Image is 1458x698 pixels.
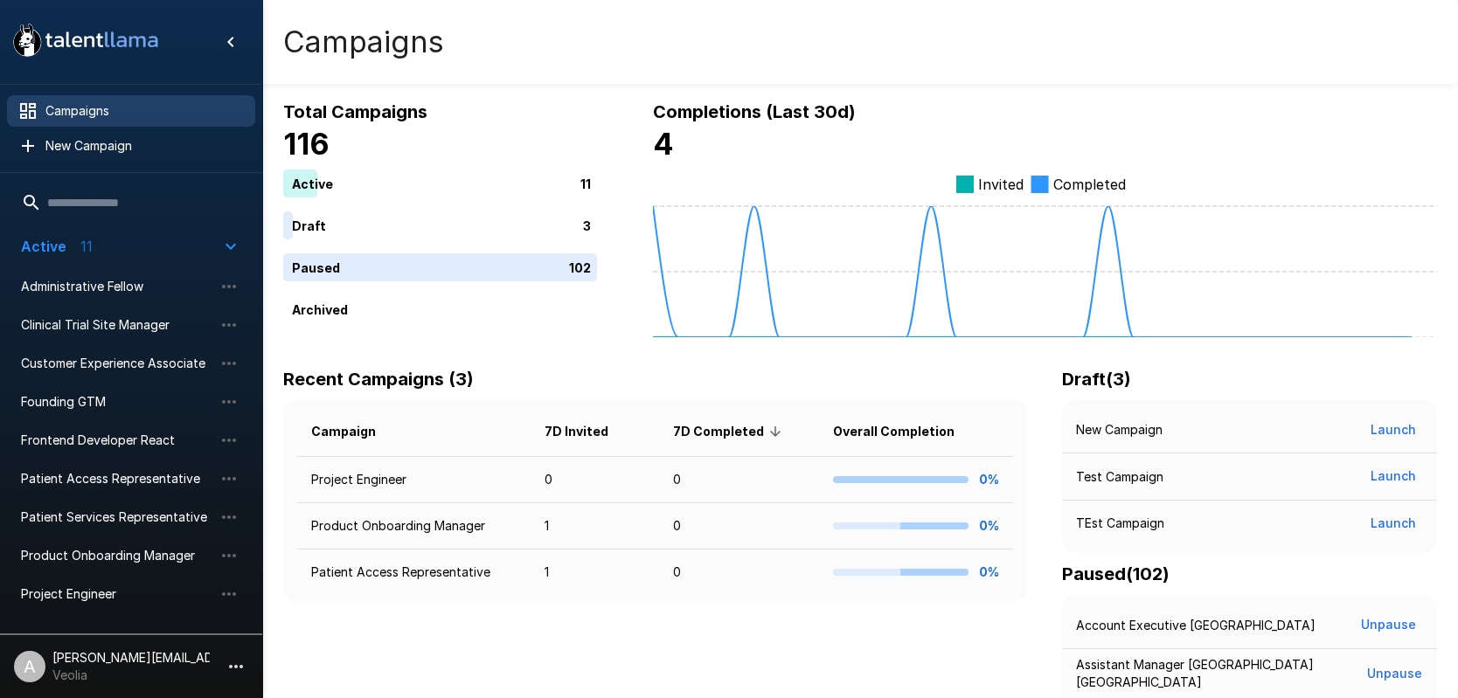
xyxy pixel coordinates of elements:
[283,126,330,162] b: 116
[1364,460,1423,493] button: Launch
[297,503,531,549] td: Product Onboarding Manager
[545,421,631,442] span: 7D Invited
[531,503,660,549] td: 1
[1364,414,1423,446] button: Launch
[659,549,818,596] td: 0
[1076,515,1164,532] p: TEst Campaign
[1062,369,1131,390] b: Draft ( 3 )
[653,101,856,122] b: Completions (Last 30d)
[659,503,818,549] td: 0
[583,216,591,234] p: 3
[569,258,591,276] p: 102
[1354,609,1423,641] button: Unpause
[283,369,474,390] b: Recent Campaigns (3)
[1076,617,1316,634] p: Account Executive [GEOGRAPHIC_DATA]
[979,564,999,579] b: 0%
[1076,468,1163,486] p: Test Campaign
[1062,563,1170,584] b: Paused ( 102 )
[531,457,660,503] td: 0
[1076,656,1366,691] p: Assistant Manager [GEOGRAPHIC_DATA] [GEOGRAPHIC_DATA]
[659,457,818,503] td: 0
[1364,508,1423,540] button: Launch
[653,126,674,162] b: 4
[580,174,591,192] p: 11
[1365,658,1423,690] button: Unpause
[979,472,999,487] b: 0%
[283,101,427,122] b: Total Campaigns
[979,518,999,533] b: 0%
[1076,421,1163,439] p: New Campaign
[833,421,977,442] span: Overall Completion
[531,549,660,596] td: 1
[283,24,444,60] h4: Campaigns
[311,421,399,442] span: Campaign
[673,421,787,442] span: 7D Completed
[297,457,531,503] td: Project Engineer
[297,549,531,596] td: Patient Access Representative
